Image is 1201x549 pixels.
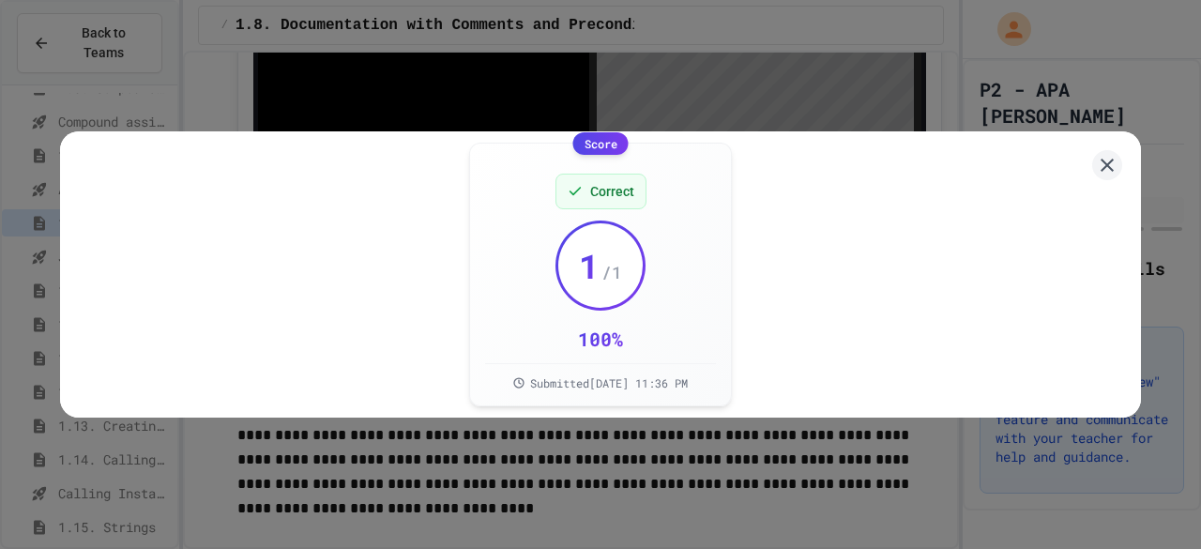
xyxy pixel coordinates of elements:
div: 100 % [578,326,623,352]
span: Correct [590,182,634,201]
div: Score [573,132,629,155]
span: Submitted [DATE] 11:36 PM [530,375,688,390]
span: / 1 [601,259,622,285]
span: 1 [579,247,600,284]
